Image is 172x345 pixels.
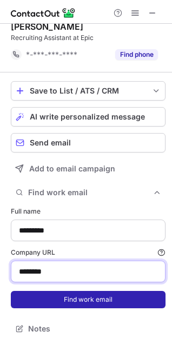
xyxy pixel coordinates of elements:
[11,107,166,127] button: AI write personalized message
[28,324,161,334] span: Notes
[28,188,153,197] span: Find work email
[11,321,166,336] button: Notes
[30,138,71,147] span: Send email
[11,159,166,178] button: Add to email campaign
[11,81,166,101] button: save-profile-one-click
[11,6,76,19] img: ContactOut v5.3.10
[11,291,166,308] button: Find work email
[30,112,145,121] span: AI write personalized message
[11,248,166,257] label: Company URL
[11,33,166,43] div: Recruiting Assistant at Epic
[30,87,147,95] div: Save to List / ATS / CRM
[11,133,166,152] button: Send email
[115,49,158,60] button: Reveal Button
[11,207,166,216] label: Full name
[29,164,115,173] span: Add to email campaign
[11,21,83,32] div: [PERSON_NAME]
[11,185,166,200] button: Find work email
